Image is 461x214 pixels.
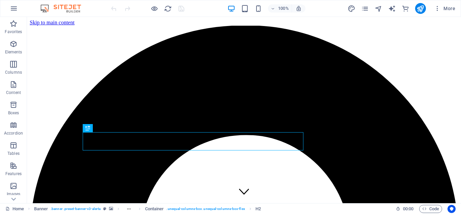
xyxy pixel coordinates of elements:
[375,5,382,13] i: Navigator
[296,5,302,11] i: On resize automatically adjust zoom level to fit chosen device.
[109,207,113,211] i: This element contains a background
[431,3,458,14] button: More
[166,205,245,213] span: . unequal-columns-box .unequal-columns-box-flex
[415,3,426,14] button: publish
[145,205,164,213] span: Click to select. Double-click to edit
[5,49,22,55] p: Elements
[3,3,48,8] a: Skip to main content
[103,207,106,211] i: This element is a customizable preset
[361,4,369,13] button: pages
[5,171,22,176] p: Features
[164,4,172,13] button: reload
[4,130,23,136] p: Accordion
[434,5,455,12] span: More
[375,4,383,13] button: navigator
[34,205,261,213] nav: breadcrumb
[51,205,101,213] span: . banner .preset-banner-v3-alerta
[164,5,172,13] i: Reload page
[5,205,24,213] a: Click to cancel selection. Double-click to open Pages
[150,4,158,13] button: Click here to leave preview mode and continue editing
[7,151,20,156] p: Tables
[278,4,289,13] h6: 100%
[416,5,424,13] i: Publish
[448,205,456,213] button: Usercentrics
[348,5,355,13] i: Design (Ctrl+Alt+Y)
[268,4,292,13] button: 100%
[388,5,396,13] i: AI Writer
[34,205,48,213] span: Click to select. Double-click to edit
[255,205,261,213] span: Click to select. Double-click to edit
[402,5,409,13] i: Commerce
[422,205,439,213] span: Code
[6,90,21,95] p: Content
[403,205,413,213] span: 00 00
[348,4,356,13] button: design
[402,4,410,13] button: commerce
[8,110,19,116] p: Boxes
[388,4,396,13] button: text_generator
[39,4,89,13] img: Editor Logo
[396,205,414,213] h6: Session time
[419,205,442,213] button: Code
[361,5,369,13] i: Pages (Ctrl+Alt+S)
[5,70,22,75] p: Columns
[7,191,21,197] p: Images
[5,29,22,34] p: Favorites
[408,206,409,211] span: :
